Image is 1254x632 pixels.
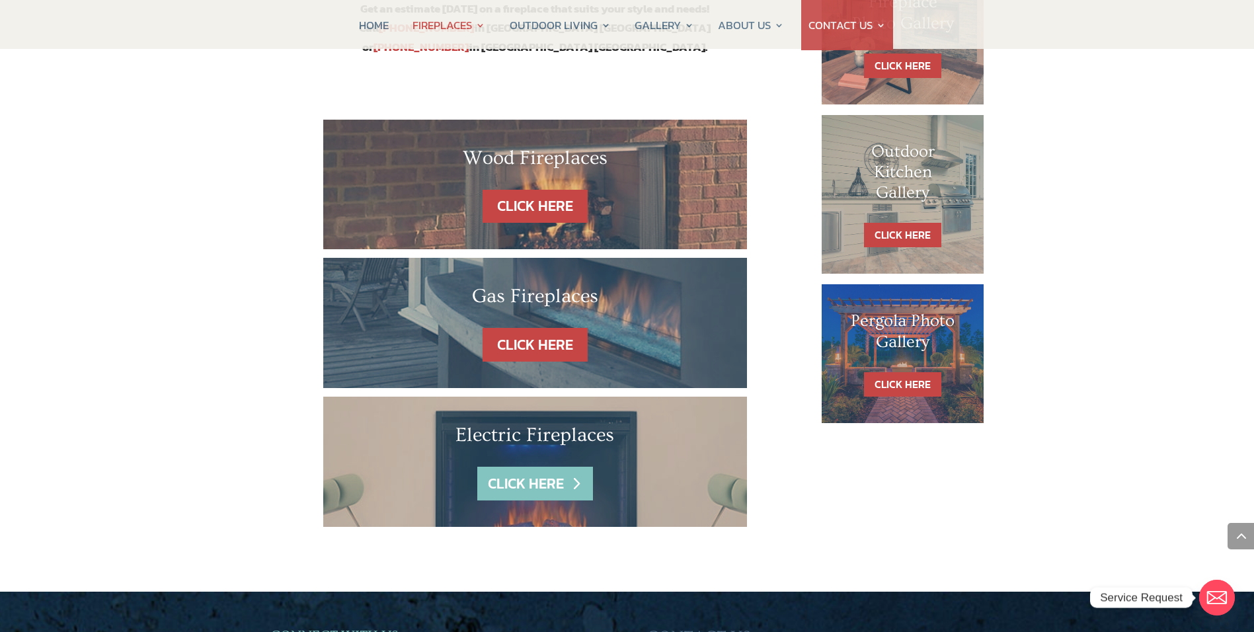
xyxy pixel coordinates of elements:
h2: Electric Fireplaces [363,423,708,454]
a: CLICK HERE [483,190,588,223]
a: CLICK HERE [864,223,941,247]
a: CLICK HERE [864,372,941,397]
h1: Pergola Photo Gallery [848,311,958,358]
h2: Wood Fireplaces [363,146,708,177]
a: CLICK HERE [477,467,592,500]
h2: Gas Fireplaces [363,284,708,315]
a: CLICK HERE [483,328,588,362]
h1: Outdoor Kitchen Gallery [848,141,958,210]
a: CLICK HERE [864,54,941,78]
a: Email [1199,580,1235,615]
